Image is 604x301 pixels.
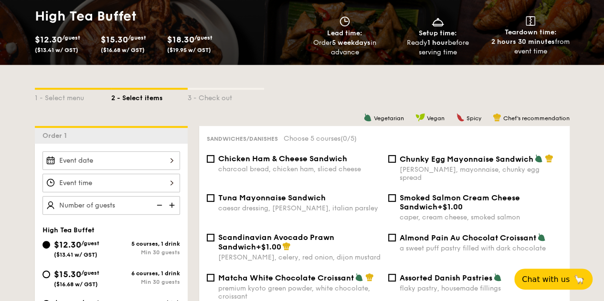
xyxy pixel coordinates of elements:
[167,34,194,45] span: $18.30
[256,242,281,251] span: +$1.00
[35,47,78,53] span: ($13.41 w/ GST)
[81,240,99,247] span: /guest
[128,34,146,41] span: /guest
[522,275,570,284] span: Chat with us
[42,226,95,234] span: High Tea Buffet
[573,274,585,285] span: 🦙
[218,204,381,212] div: caesar dressing, [PERSON_NAME], italian parsley
[42,151,180,170] input: Event date
[456,113,465,122] img: icon-spicy.37a8142b.svg
[54,251,97,258] span: ($13.41 w/ GST)
[42,241,50,249] input: $12.30/guest($13.41 w/ GST)5 courses, 1 drinkMin 30 guests
[218,193,326,202] span: Tuna Mayonnaise Sandwich
[355,273,363,281] img: icon-vegetarian.fe4039eb.svg
[207,274,214,281] input: Matcha White Chocolate Croissantpremium kyoto green powder, white chocolate, croissant
[151,196,166,214] img: icon-reduce.1d2dbef1.svg
[503,115,570,122] span: Chef's recommendation
[400,244,562,252] div: a sweet puff pastry filled with dark chocolate
[111,279,180,285] div: Min 30 guests
[332,39,371,47] strong: 5 weekdays
[493,273,502,281] img: icon-vegetarian.fe4039eb.svg
[400,213,562,221] div: caper, cream cheese, smoked salmon
[388,155,396,163] input: Chunky Egg Mayonnaise Sandwich[PERSON_NAME], mayonnaise, chunky egg spread
[395,38,480,57] div: Ready before serving time
[207,155,214,163] input: Chicken Ham & Cheese Sandwichcharcoal bread, chicken ham, sliced cheese
[545,154,553,163] img: icon-chef-hat.a58ddaea.svg
[101,47,145,53] span: ($16.68 w/ GST)
[363,113,372,122] img: icon-vegetarian.fe4039eb.svg
[284,135,357,143] span: Choose 5 courses
[188,90,264,103] div: 3 - Check out
[340,135,357,143] span: (0/5)
[207,234,214,241] input: Scandinavian Avocado Prawn Sandwich+$1.00[PERSON_NAME], celery, red onion, dijon mustard
[493,113,501,122] img: icon-chef-hat.a58ddaea.svg
[431,16,445,27] img: icon-dish.430c3a2e.svg
[54,269,81,280] span: $15.30
[427,115,445,122] span: Vegan
[419,29,457,37] span: Setup time:
[400,284,562,292] div: flaky pastry, housemade fillings
[282,242,291,250] img: icon-chef-hat.a58ddaea.svg
[514,269,593,290] button: Chat with us🦙
[388,234,396,241] input: Almond Pain Au Chocolat Croissanta sweet puff pastry filled with dark chocolate
[415,113,425,122] img: icon-vegan.f8ff3823.svg
[466,115,481,122] span: Spicy
[427,39,448,47] strong: 1 hour
[388,194,396,202] input: Smoked Salmon Cream Cheese Sandwich+$1.00caper, cream cheese, smoked salmon
[400,273,492,282] span: Assorted Danish Pastries
[54,239,81,250] span: $12.30
[400,193,520,211] span: Smoked Salmon Cream Cheese Sandwich
[374,115,404,122] span: Vegetarian
[166,196,180,214] img: icon-add.58712e84.svg
[400,155,533,164] span: Chunky Egg Mayonnaise Sandwich
[81,270,99,276] span: /guest
[537,233,546,241] img: icon-vegetarian.fe4039eb.svg
[400,233,536,242] span: Almond Pain Au Chocolat Croissant
[54,281,98,288] span: ($16.68 w/ GST)
[42,132,71,140] span: Order 1
[42,196,180,215] input: Number of guests
[218,165,381,173] div: charcoal bread, chicken ham, sliced cheese
[35,8,298,25] h1: High Tea Buffet
[111,249,180,256] div: Min 30 guests
[111,270,180,277] div: 6 courses, 1 drink
[218,253,381,261] div: [PERSON_NAME], celery, red onion, dijon mustard
[167,47,211,53] span: ($19.95 w/ GST)
[218,154,347,163] span: Chicken Ham & Cheese Sandwich
[218,284,381,301] div: premium kyoto green powder, white chocolate, croissant
[365,273,374,281] img: icon-chef-hat.a58ddaea.svg
[218,233,334,251] span: Scandinavian Avocado Prawn Sandwich
[534,154,543,163] img: icon-vegetarian.fe4039eb.svg
[35,34,62,45] span: $12.30
[207,194,214,202] input: Tuna Mayonnaise Sandwichcaesar dressing, [PERSON_NAME], italian parsley
[42,174,180,192] input: Event time
[338,16,352,27] img: icon-clock.2db775ea.svg
[42,270,50,278] input: $15.30/guest($16.68 w/ GST)6 courses, 1 drinkMin 30 guests
[207,135,278,142] span: Sandwiches/Danishes
[218,273,354,282] span: Matcha White Chocolate Croissant
[194,34,212,41] span: /guest
[505,28,557,36] span: Teardown time:
[35,90,111,103] div: 1 - Select menu
[111,90,188,103] div: 2 - Select items
[302,38,388,57] div: Order in advance
[101,34,128,45] span: $15.30
[526,16,535,26] img: icon-teardown.65201eee.svg
[491,38,555,46] strong: 2 hours 30 minutes
[327,29,362,37] span: Lead time:
[62,34,80,41] span: /guest
[400,166,562,182] div: [PERSON_NAME], mayonnaise, chunky egg spread
[437,202,463,211] span: +$1.00
[111,240,180,247] div: 5 courses, 1 drink
[388,274,396,281] input: Assorted Danish Pastriesflaky pastry, housemade fillings
[488,37,573,56] div: from event time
